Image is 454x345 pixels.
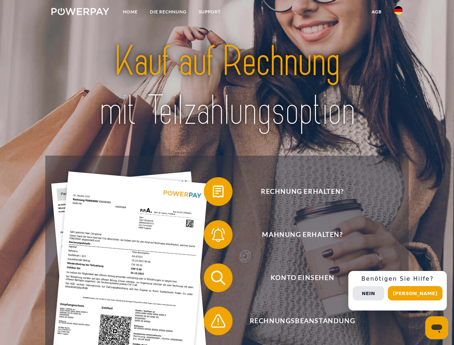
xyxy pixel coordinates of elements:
button: Rechnung erhalten? [204,177,391,206]
span: Mahnung erhalten? [214,220,390,249]
img: logo-powerpay-white.svg [51,8,109,15]
iframe: Schaltfläche zum Öffnen des Messaging-Fensters [425,316,448,339]
img: qb_bill.svg [209,183,227,201]
button: Konto einsehen [204,263,391,292]
span: Konto einsehen [214,263,390,292]
button: Nein [353,286,384,300]
span: Rechnung erhalten? [214,177,390,206]
img: de [394,6,403,15]
img: qb_warning.svg [209,312,227,330]
div: Schnellhilfe [348,271,447,310]
img: qb_bell.svg [209,226,227,244]
button: [PERSON_NAME] [388,286,442,300]
h3: Benötigen Sie Hilfe? [353,275,442,282]
button: Rechnungsbeanstandung [204,307,391,335]
a: Home [117,5,144,18]
a: SUPPORT [193,5,227,18]
img: qb_search.svg [209,269,227,287]
button: Mahnung erhalten? [204,220,391,249]
a: agb [366,5,388,18]
img: title-powerpay_de.svg [69,34,385,138]
span: Rechnungsbeanstandung [214,307,390,335]
a: DIE RECHNUNG [144,5,193,18]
